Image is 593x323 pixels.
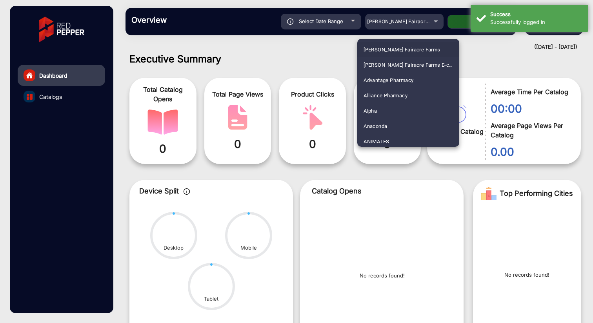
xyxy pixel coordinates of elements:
span: Advantage Pharmacy [364,73,413,88]
div: Successfully logged in [490,18,582,26]
span: ANIMATES [364,134,389,149]
span: [PERSON_NAME] Fairacre Farms [364,42,440,57]
span: Alliance Pharmacy [364,88,407,103]
span: Alpha [364,103,377,119]
span: Anaconda [364,119,387,134]
div: Success [490,11,582,18]
span: [PERSON_NAME] Fairacre Farms E-commerce [364,57,453,73]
